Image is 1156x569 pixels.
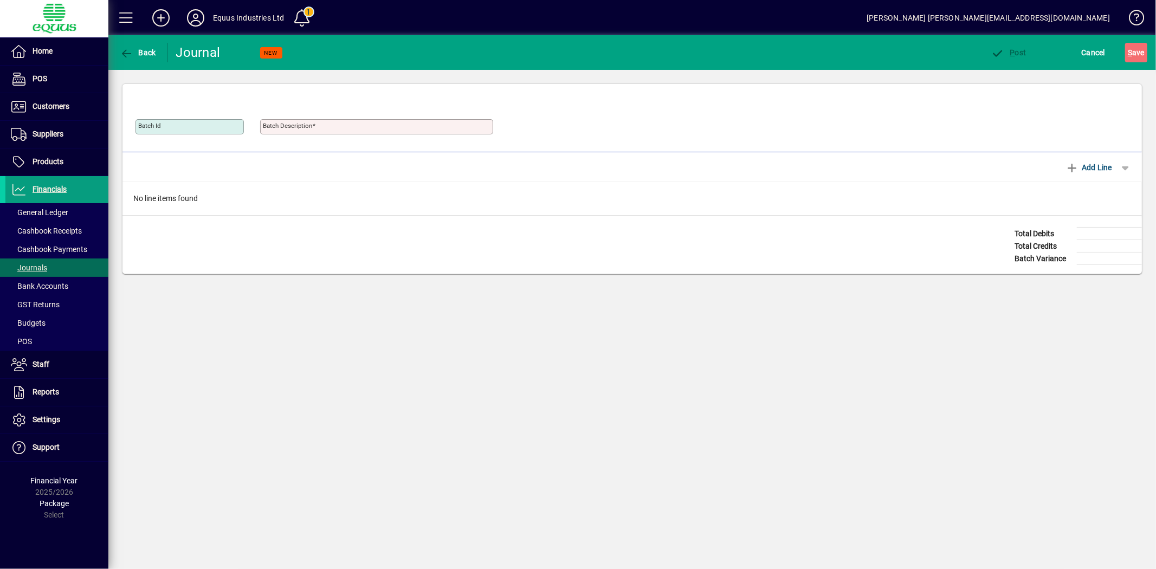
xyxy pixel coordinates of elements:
[122,182,1142,215] div: No line items found
[33,47,53,55] span: Home
[5,277,108,295] a: Bank Accounts
[1061,158,1118,177] button: Add Line
[991,48,1026,57] span: ost
[120,48,156,57] span: Back
[5,258,108,277] a: Journals
[5,434,108,461] a: Support
[178,8,213,28] button: Profile
[1121,2,1142,37] a: Knowledge Base
[1082,44,1106,61] span: Cancel
[33,387,59,396] span: Reports
[33,130,63,138] span: Suppliers
[176,44,222,61] div: Journal
[1128,44,1145,61] span: ave
[1009,240,1077,253] td: Total Credits
[5,379,108,406] a: Reports
[5,222,108,240] a: Cashbook Receipts
[5,93,108,120] a: Customers
[11,337,32,346] span: POS
[5,203,108,222] a: General Ledger
[5,240,108,258] a: Cashbook Payments
[1010,48,1015,57] span: P
[11,227,82,235] span: Cashbook Receipts
[1079,43,1108,62] button: Cancel
[33,74,47,83] span: POS
[5,148,108,176] a: Products
[264,49,278,56] span: NEW
[31,476,78,485] span: Financial Year
[989,43,1029,62] button: Post
[33,102,69,111] span: Customers
[40,499,69,508] span: Package
[263,122,312,130] mat-label: Batch Description
[5,121,108,148] a: Suppliers
[33,185,67,193] span: Financials
[5,295,108,314] a: GST Returns
[144,8,178,28] button: Add
[5,351,108,378] a: Staff
[5,38,108,65] a: Home
[11,245,87,254] span: Cashbook Payments
[11,300,60,309] span: GST Returns
[213,9,285,27] div: Equus Industries Ltd
[5,314,108,332] a: Budgets
[1066,159,1113,176] span: Add Line
[33,360,49,368] span: Staff
[5,332,108,351] a: POS
[108,43,168,62] app-page-header-button: Back
[5,66,108,93] a: POS
[33,443,60,451] span: Support
[11,282,68,290] span: Bank Accounts
[867,9,1110,27] div: [PERSON_NAME] [PERSON_NAME][EMAIL_ADDRESS][DOMAIN_NAME]
[11,319,46,327] span: Budgets
[117,43,159,62] button: Back
[1009,253,1077,265] td: Batch Variance
[1009,228,1077,240] td: Total Debits
[11,208,68,217] span: General Ledger
[5,406,108,434] a: Settings
[138,122,161,130] mat-label: Batch Id
[1125,43,1147,62] button: Save
[33,415,60,424] span: Settings
[33,157,63,166] span: Products
[1128,48,1132,57] span: S
[11,263,47,272] span: Journals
